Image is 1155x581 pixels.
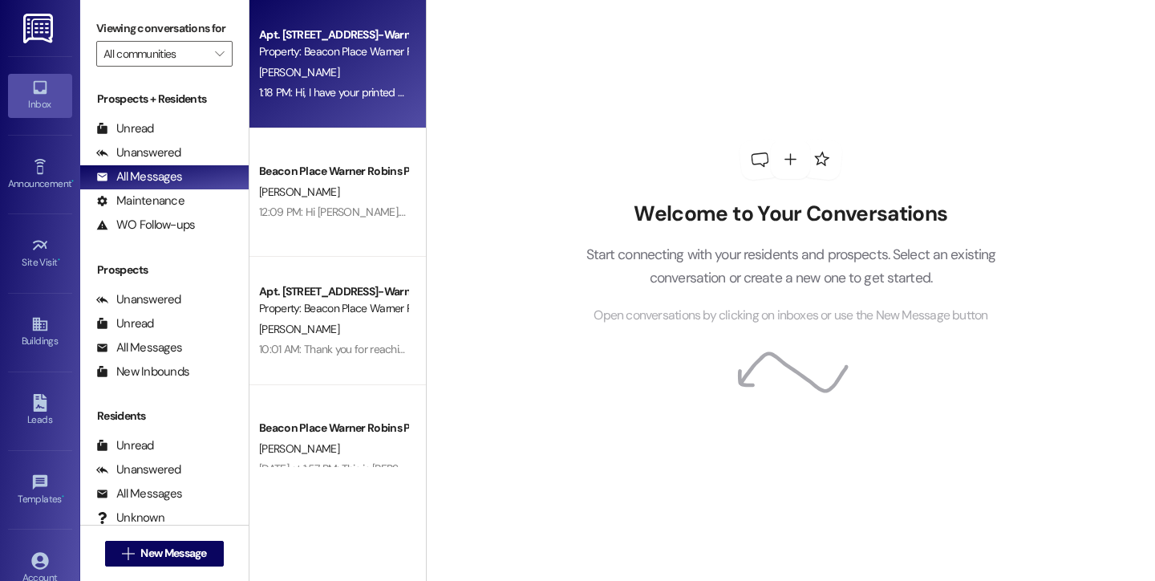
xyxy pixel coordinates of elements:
p: Start connecting with your residents and prospects. Select an existing conversation or create a n... [561,243,1020,289]
i:  [122,547,134,560]
span: [PERSON_NAME] [259,185,339,199]
div: Property: Beacon Place Warner Robins [259,43,407,60]
span: [PERSON_NAME] [259,441,339,456]
a: Site Visit • [8,232,72,275]
div: Apt. [STREET_ADDRESS]-Warner Robins, LLC [259,283,407,300]
a: Leads [8,389,72,433]
h2: Welcome to Your Conversations [561,201,1020,227]
div: Apt. [STREET_ADDRESS]-Warner Robins, LLC [259,26,407,43]
button: New Message [105,541,224,567]
div: Maintenance [96,193,184,209]
div: Beacon Place Warner Robins Prospect [259,163,407,180]
div: Prospects + Residents [80,91,249,108]
div: Unanswered [96,291,181,308]
div: Unread [96,120,154,137]
div: Prospects [80,262,249,278]
span: • [58,254,60,266]
label: Viewing conversations for [96,16,233,41]
div: Unanswered [96,461,181,478]
span: • [71,176,74,187]
a: Inbox [8,74,72,117]
a: Buildings [8,311,72,354]
span: New Message [140,545,206,562]
span: [PERSON_NAME] [259,65,339,79]
div: All Messages [96,169,182,185]
input: All communities [103,41,207,67]
div: Beacon Place Warner Robins Prospect [259,420,407,437]
div: WO Follow-ups [96,217,195,234]
i:  [215,47,224,60]
img: ResiDesk Logo [23,14,56,43]
span: [PERSON_NAME] [259,322,339,336]
div: All Messages [96,339,182,356]
div: Unread [96,437,154,454]
div: All Messages [96,486,182,502]
div: Property: Beacon Place Warner Robins [259,300,407,317]
span: Open conversations by clicking on inboxes or use the New Message button [594,306,987,326]
div: Unknown [96,510,164,526]
span: • [62,491,64,502]
div: Unread [96,315,154,332]
div: 1:18 PM: Hi, I have your printed renewal ready if you want to stop by. [259,85,569,100]
div: New Inbounds [96,364,189,380]
div: Unanswered [96,144,181,161]
a: Templates • [8,469,72,512]
div: Residents [80,408,249,425]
